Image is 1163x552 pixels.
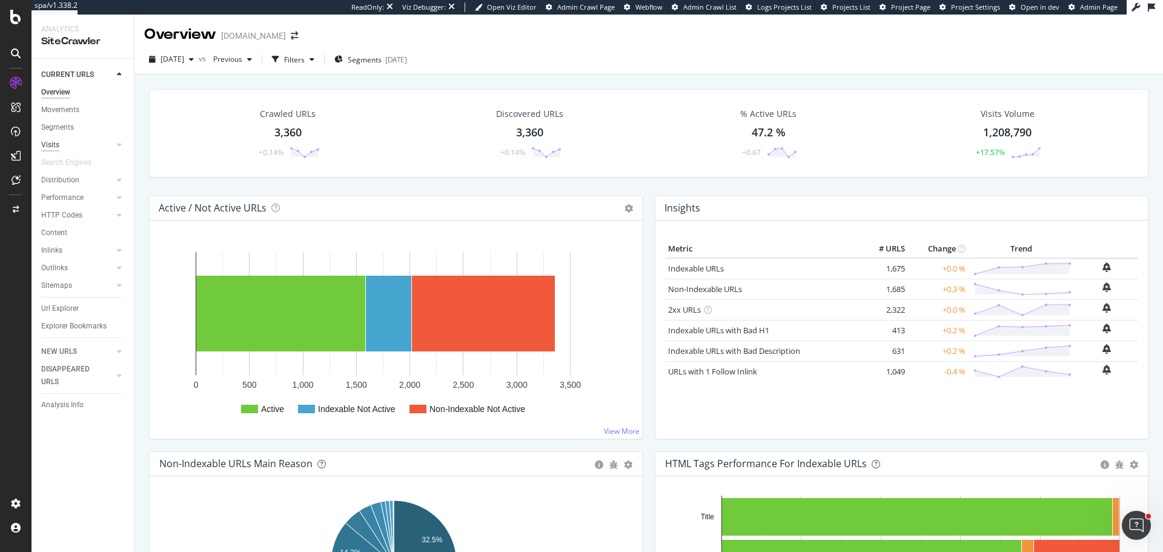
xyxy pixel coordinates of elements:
div: Crawled URLs [260,108,316,120]
text: 3,000 [506,380,528,390]
a: Project Settings [939,2,1000,12]
a: Segments [41,121,125,134]
div: Visits [41,139,59,151]
a: Indexable URLs [668,263,724,274]
div: NEW URLS [41,345,77,358]
td: +0.3 % [908,279,969,299]
div: SiteCrawler [41,35,124,48]
a: DISAPPEARED URLS [41,363,113,388]
a: Outlinks [41,262,113,274]
div: circle-info [595,461,603,469]
div: bell-plus [1102,365,1111,374]
td: -0.4 % [908,361,969,382]
text: 3,500 [560,380,581,390]
div: Viz Debugger: [402,2,446,12]
div: Filters [284,55,305,65]
td: 1,675 [860,258,908,279]
div: Inlinks [41,244,62,257]
div: bell-plus [1102,262,1111,272]
a: Search Engines [41,156,104,169]
text: Non-Indexable Not Active [429,404,525,414]
text: 1,000 [293,380,314,390]
div: % Active URLs [740,108,797,120]
div: Outlinks [41,262,68,274]
button: [DATE] [144,50,199,69]
text: 1,500 [346,380,367,390]
a: Logs Projects List [746,2,812,12]
div: DISAPPEARED URLS [41,363,102,388]
i: Options [625,204,633,213]
div: Segments [41,121,74,134]
div: bell-plus [1102,344,1111,354]
a: Webflow [624,2,663,12]
div: bug [609,461,618,469]
div: Url Explorer [41,302,79,315]
span: Open in dev [1021,2,1059,12]
div: +0.14% [500,147,525,158]
div: 3,360 [516,125,543,141]
span: Admin Page [1080,2,1118,12]
td: 631 [860,341,908,361]
a: 2xx URLs [668,304,701,315]
span: Open Viz Editor [487,2,537,12]
a: Analysis Info [41,399,125,411]
div: Content [41,227,67,239]
div: gear [624,461,632,469]
a: Content [41,227,125,239]
td: 413 [860,320,908,341]
div: Sitemaps [41,279,72,292]
h4: Insights [664,200,700,216]
th: Trend [969,240,1075,258]
td: +0.0 % [908,299,969,320]
button: Segments[DATE] [330,50,412,69]
a: Project Page [880,2,930,12]
span: Project Settings [951,2,1000,12]
div: Overview [144,24,216,45]
a: Overview [41,86,125,99]
text: 32.5% [422,536,442,544]
a: Url Explorer [41,302,125,315]
div: Analysis Info [41,399,84,411]
td: +0.0 % [908,258,969,279]
text: Indexable Not Active [318,404,396,414]
button: Previous [208,50,257,69]
div: +17.57% [976,147,1005,158]
div: Movements [41,104,79,116]
td: +0.2 % [908,341,969,361]
a: Indexable URLs with Bad Description [668,345,800,356]
a: Explorer Bookmarks [41,320,125,333]
a: HTTP Codes [41,209,113,222]
text: 2,000 [399,380,420,390]
a: Performance [41,191,113,204]
td: +0.2 % [908,320,969,341]
div: Explorer Bookmarks [41,320,107,333]
text: Active [261,404,284,414]
span: vs [199,53,208,64]
a: NEW URLS [41,345,113,358]
a: Projects List [821,2,870,12]
a: Inlinks [41,244,113,257]
div: Performance [41,191,84,204]
td: 1,685 [860,279,908,299]
div: 1,208,790 [983,125,1032,141]
a: Open Viz Editor [475,2,537,12]
a: Admin Crawl Page [546,2,615,12]
td: 1,049 [860,361,908,382]
h4: Active / Not Active URLs [159,200,267,216]
span: Admin Crawl List [683,2,737,12]
span: Project Page [891,2,930,12]
span: Segments [348,55,382,65]
span: Admin Crawl Page [557,2,615,12]
span: Projects List [832,2,870,12]
div: arrow-right-arrow-left [291,32,298,40]
button: Filters [267,50,319,69]
a: Indexable URLs with Bad H1 [668,325,769,336]
td: 2,322 [860,299,908,320]
span: Webflow [635,2,663,12]
div: Discovered URLs [496,108,563,120]
a: Open in dev [1009,2,1059,12]
iframe: Intercom live chat [1122,511,1151,540]
div: bell-plus [1102,324,1111,333]
div: ReadOnly: [351,2,384,12]
span: Logs Projects List [757,2,812,12]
